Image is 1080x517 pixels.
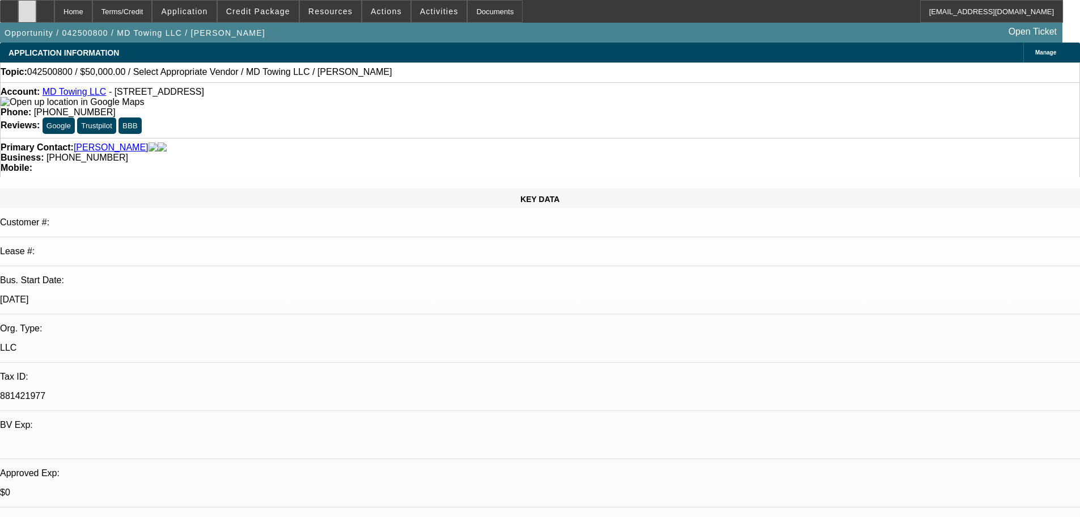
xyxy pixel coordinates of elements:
[1,107,31,117] strong: Phone:
[5,28,265,37] span: Opportunity / 042500800 / MD Towing LLC / [PERSON_NAME]
[1,120,40,130] strong: Reviews:
[300,1,361,22] button: Resources
[43,117,75,134] button: Google
[77,117,116,134] button: Trustpilot
[1004,22,1061,41] a: Open Ticket
[226,7,290,16] span: Credit Package
[153,1,216,22] button: Application
[158,142,167,153] img: linkedin-icon.png
[149,142,158,153] img: facebook-icon.png
[109,87,204,96] span: - [STREET_ADDRESS]
[1035,49,1056,56] span: Manage
[420,7,459,16] span: Activities
[43,87,107,96] a: MD Towing LLC
[218,1,299,22] button: Credit Package
[308,7,353,16] span: Resources
[1,87,40,96] strong: Account:
[9,48,119,57] span: APPLICATION INFORMATION
[371,7,402,16] span: Actions
[362,1,410,22] button: Actions
[1,153,44,162] strong: Business:
[1,163,32,173] strong: Mobile:
[1,67,27,77] strong: Topic:
[161,7,207,16] span: Application
[118,117,142,134] button: BBB
[74,142,149,153] a: [PERSON_NAME]
[34,107,116,117] span: [PHONE_NUMBER]
[27,67,392,77] span: 042500800 / $50,000.00 / Select Appropriate Vendor / MD Towing LLC / [PERSON_NAME]
[1,142,74,153] strong: Primary Contact:
[412,1,467,22] button: Activities
[520,195,560,204] span: KEY DATA
[1,97,144,107] img: Open up location in Google Maps
[46,153,128,162] span: [PHONE_NUMBER]
[1,97,144,107] a: View Google Maps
